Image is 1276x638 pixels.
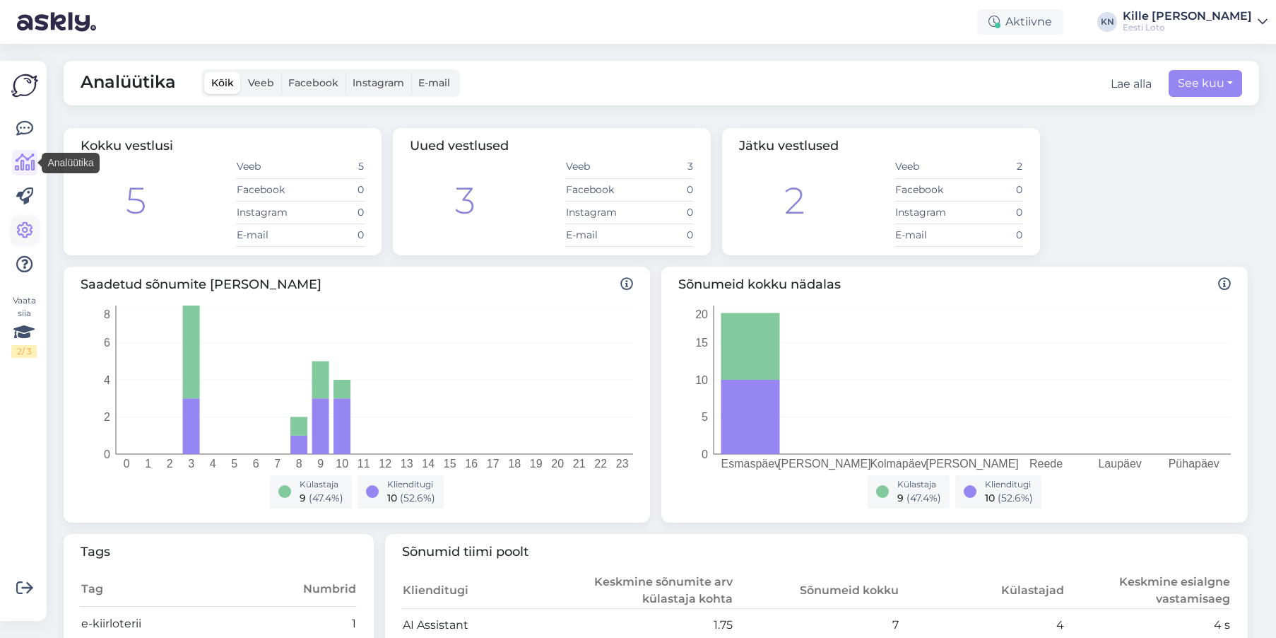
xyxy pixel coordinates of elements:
td: 0 [630,178,694,201]
div: Külastaja [897,478,941,491]
tspan: 2 [104,411,110,423]
th: Keskmine sõnumite arv külastaja kohta [568,573,734,609]
td: Facebook [565,178,630,201]
span: 10 [985,492,995,504]
span: Uued vestlused [410,138,509,153]
span: E-mail [418,76,450,89]
span: Analüütika [81,69,176,97]
span: Veeb [248,76,274,89]
tspan: 0 [702,448,708,460]
tspan: 8 [296,458,302,470]
th: Külastajad [899,573,1065,609]
div: Kille [PERSON_NAME] [1123,11,1252,22]
td: Instagram [565,201,630,224]
span: ( 52.6 %) [400,492,435,504]
td: Veeb [236,156,300,178]
td: Facebook [894,178,959,201]
tspan: 8 [104,308,110,320]
th: Keskmine esialgne vastamisaeg [1065,573,1231,609]
button: See kuu [1169,70,1242,97]
span: Saadetud sõnumite [PERSON_NAME] [81,275,633,294]
td: Facebook [236,178,300,201]
div: Aktiivne [977,9,1063,35]
div: Analüütika [42,153,99,173]
td: Veeb [894,156,959,178]
td: Instagram [236,201,300,224]
tspan: 18 [508,458,521,470]
td: E-mail [894,224,959,246]
div: Vaata siia [11,294,37,358]
div: KN [1097,12,1117,32]
td: Instagram [894,201,959,224]
td: 0 [630,224,694,246]
th: Tag [81,573,288,607]
span: ( 52.6 %) [998,492,1033,504]
tspan: 5 [231,458,237,470]
tspan: Kolmapäev [870,458,926,470]
tspan: 4 [104,373,110,385]
a: Kille [PERSON_NAME]Eesti Loto [1123,11,1268,33]
tspan: 23 [616,458,629,470]
tspan: 12 [379,458,391,470]
div: 2 [784,173,805,228]
td: 0 [959,224,1023,246]
td: 0 [630,201,694,224]
tspan: 0 [104,448,110,460]
span: ( 47.4 %) [309,492,343,504]
tspan: 11 [358,458,370,470]
tspan: Esmaspäev [721,458,780,470]
div: 2 / 3 [11,345,37,358]
tspan: 19 [530,458,543,470]
td: 5 [300,156,365,178]
th: Sõnumeid kokku [733,573,899,609]
span: Kõik [211,76,234,89]
span: Instagram [353,76,404,89]
tspan: 20 [551,458,564,470]
tspan: 7 [274,458,280,470]
td: 0 [959,178,1023,201]
tspan: 21 [573,458,586,470]
tspan: 16 [465,458,478,470]
td: 0 [300,224,365,246]
tspan: Laupäev [1098,458,1141,470]
tspan: 2 [167,458,173,470]
div: 5 [126,173,146,228]
div: Klienditugi [387,478,435,491]
span: 9 [897,492,904,504]
span: Tags [81,543,357,562]
tspan: 4 [210,458,216,470]
span: 10 [387,492,397,504]
tspan: Pühapäev [1169,458,1219,470]
tspan: 1 [145,458,151,470]
button: Lae alla [1111,76,1152,93]
tspan: 3 [188,458,194,470]
span: ( 47.4 %) [906,492,941,504]
span: Sõnumeid kokku nädalas [678,275,1231,294]
div: Eesti Loto [1123,22,1252,33]
span: 9 [300,492,306,504]
td: 0 [300,178,365,201]
tspan: 9 [317,458,324,470]
tspan: 14 [422,458,435,470]
tspan: 6 [104,337,110,349]
td: E-mail [565,224,630,246]
tspan: 17 [487,458,500,470]
span: Facebook [288,76,338,89]
span: Jätku vestlused [739,138,839,153]
tspan: 20 [695,308,708,320]
div: Külastaja [300,478,343,491]
td: Veeb [565,156,630,178]
td: E-mail [236,224,300,246]
td: 3 [630,156,694,178]
div: Klienditugi [985,478,1033,491]
td: 0 [300,201,365,224]
tspan: [PERSON_NAME] [926,458,1019,470]
tspan: 13 [401,458,413,470]
tspan: 15 [695,337,708,349]
tspan: Reede [1029,458,1063,470]
div: 3 [455,173,475,228]
tspan: 10 [695,373,708,385]
tspan: 15 [444,458,456,470]
tspan: [PERSON_NAME] [778,458,871,470]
